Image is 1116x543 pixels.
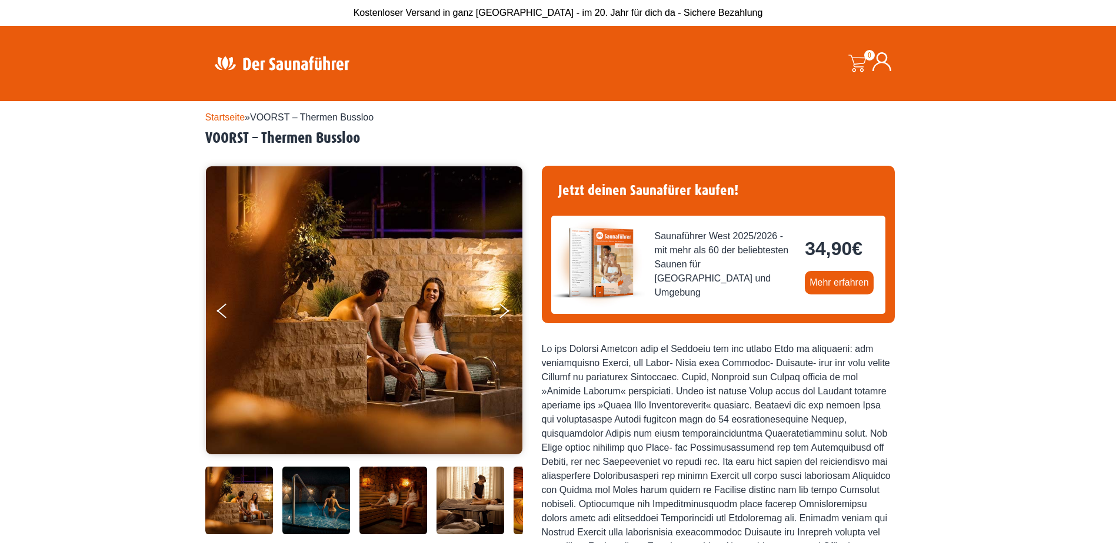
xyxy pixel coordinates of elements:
[217,299,246,328] button: Previous
[205,112,245,122] a: Startseite
[497,299,527,328] button: Next
[205,112,374,122] span: »
[354,8,763,18] span: Kostenloser Versand in ganz [GEOGRAPHIC_DATA] - im 20. Jahr für dich da - Sichere Bezahlung
[205,129,911,148] h2: VOORST – Thermen Bussloo
[864,50,875,61] span: 0
[250,112,374,122] span: VOORST – Thermen Bussloo
[551,175,885,206] h4: Jetzt deinen Saunafürer kaufen!
[551,216,645,310] img: der-saunafuehrer-2025-west.jpg
[655,229,796,300] span: Saunaführer West 2025/2026 - mit mehr als 60 der beliebtesten Saunen für [GEOGRAPHIC_DATA] und Um...
[805,271,874,294] a: Mehr erfahren
[852,238,862,259] span: €
[805,238,862,259] bdi: 34,90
